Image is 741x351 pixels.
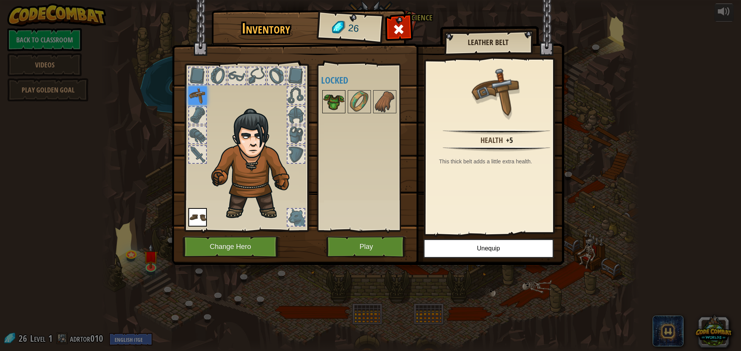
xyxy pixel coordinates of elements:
[347,21,359,36] span: 26
[423,239,554,258] button: Unequip
[472,66,522,116] img: portrait.png
[452,38,524,47] h2: Leather Belt
[183,236,281,257] button: Change Hero
[323,91,345,113] img: portrait.png
[217,20,315,37] h1: Inventory
[349,91,370,113] img: portrait.png
[374,91,396,113] img: portrait.png
[208,108,302,220] img: hair_2.png
[321,75,418,85] h4: Locked
[439,158,558,165] div: This thick belt adds a little extra health.
[480,135,503,146] div: Health
[188,86,207,105] img: portrait.png
[326,236,407,257] button: Play
[443,129,550,134] img: hr.png
[188,208,207,227] img: portrait.png
[443,146,550,151] img: hr.png
[506,135,513,146] div: +5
